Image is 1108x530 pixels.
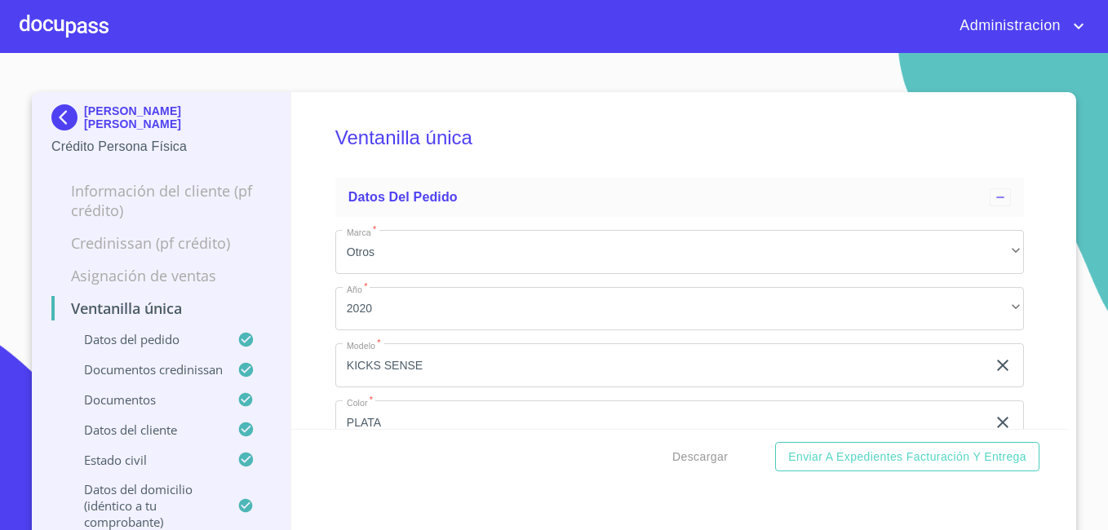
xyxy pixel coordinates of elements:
p: Asignación de Ventas [51,266,271,285]
p: [PERSON_NAME] [PERSON_NAME] [84,104,271,130]
p: Datos del cliente [51,422,237,438]
div: Datos del pedido [335,178,1024,217]
span: Administracion [947,13,1069,39]
img: Docupass spot blue [51,104,84,130]
p: Información del cliente (PF crédito) [51,181,271,220]
p: Documentos CrediNissan [51,361,237,378]
div: 2020 [335,287,1024,331]
p: Credinissan (PF crédito) [51,233,271,253]
button: clear input [993,356,1013,375]
button: Descargar [666,442,734,472]
p: Datos del pedido [51,331,237,347]
button: account of current user [947,13,1088,39]
div: Otros [335,230,1024,274]
span: Enviar a Expedientes Facturación y Entrega [788,447,1026,467]
p: Ventanilla única [51,298,271,318]
p: Documentos [51,391,237,408]
p: Datos del domicilio (idéntico a tu comprobante) [51,481,237,530]
button: Enviar a Expedientes Facturación y Entrega [775,442,1039,472]
button: clear input [993,413,1013,432]
span: Descargar [672,447,728,467]
p: Crédito Persona Física [51,137,271,157]
p: Estado civil [51,452,237,468]
h5: Ventanilla única [335,104,1024,171]
div: [PERSON_NAME] [PERSON_NAME] [51,104,271,137]
span: Datos del pedido [348,190,458,204]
